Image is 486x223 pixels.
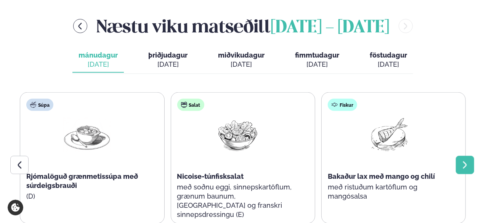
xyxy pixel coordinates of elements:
a: Cookie settings [8,200,23,215]
div: [DATE] [218,60,265,69]
h2: Næstu viku matseðill [96,14,390,39]
span: mánudagur [79,51,118,59]
span: þriðjudagur [148,51,188,59]
div: [DATE] [148,60,188,69]
button: þriðjudagur [DATE] [142,48,194,73]
span: Rjómalöguð grænmetissúpa með súrdeigsbrauði [26,172,138,189]
span: fimmtudagur [295,51,339,59]
div: [DATE] [295,60,339,69]
div: [DATE] [79,60,118,69]
div: Fiskur [328,99,357,111]
span: Nicoise-túnfisksalat [177,172,244,180]
span: föstudagur [370,51,407,59]
span: miðvikudagur [218,51,265,59]
p: með soðnu eggi, sinnepskartöflum, grænum baunum, [GEOGRAPHIC_DATA] og franskri sinnepsdressingu (E) [177,183,298,219]
p: (D) [26,192,148,201]
div: Salat [177,99,204,111]
div: Súpa [26,99,53,111]
img: Fish.png [364,117,413,152]
img: soup.svg [30,102,36,108]
img: Salad.png [213,117,262,152]
button: mánudagur [DATE] [72,48,124,73]
img: Soup.png [63,117,111,152]
img: salad.svg [181,102,187,108]
button: föstudagur [DATE] [364,48,413,73]
span: Bakaður lax með mango og chilí [328,172,435,180]
p: með ristuðum kartöflum og mangósalsa [328,183,449,201]
button: fimmtudagur [DATE] [289,48,345,73]
button: menu-btn-right [399,19,413,33]
span: [DATE] - [DATE] [271,19,390,36]
img: fish.svg [332,102,338,108]
button: miðvikudagur [DATE] [212,48,271,73]
button: menu-btn-left [73,19,87,33]
div: [DATE] [370,60,407,69]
